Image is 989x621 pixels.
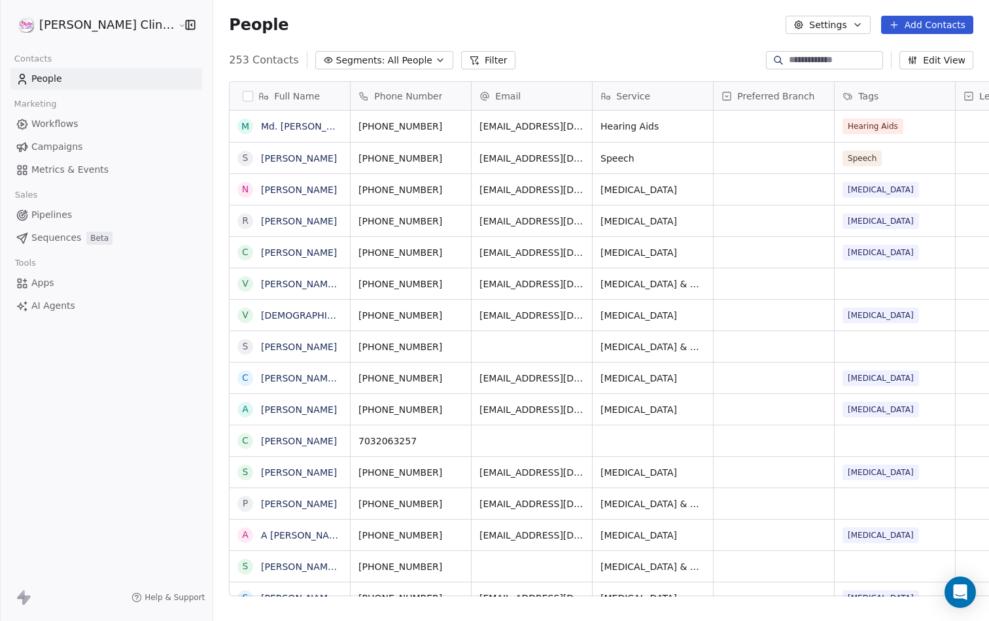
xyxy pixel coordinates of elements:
[842,118,903,134] span: Hearing Aids
[600,152,705,165] span: Speech
[242,371,249,385] div: C
[600,120,705,133] span: Hearing Aids
[479,277,584,291] span: [EMAIL_ADDRESS][DOMAIN_NAME]
[261,121,356,132] a: Md. [PERSON_NAME]
[358,340,463,353] span: [PHONE_NUMBER]
[600,592,705,605] span: [MEDICAL_DATA]
[358,277,463,291] span: [PHONE_NUMBER]
[881,16,973,34] button: Add Contacts
[16,14,169,36] button: [PERSON_NAME] Clinic Internal
[229,15,288,35] span: People
[600,497,705,510] span: [MEDICAL_DATA] & Dizziness
[842,402,919,417] span: [MEDICAL_DATA]
[472,82,592,110] div: Email
[842,370,919,386] span: [MEDICAL_DATA]
[600,215,705,228] span: [MEDICAL_DATA]
[479,529,584,542] span: [EMAIL_ADDRESS][DOMAIN_NAME]
[261,342,337,352] a: [PERSON_NAME]
[461,51,515,69] button: Filter
[261,216,337,226] a: [PERSON_NAME]
[243,465,249,479] div: S
[261,530,346,541] a: A [PERSON_NAME]
[479,309,584,322] span: [EMAIL_ADDRESS][DOMAIN_NAME]
[358,403,463,416] span: [PHONE_NUMBER]
[600,560,705,573] span: [MEDICAL_DATA] & Dizziness
[479,497,584,510] span: [EMAIL_ADDRESS][DOMAIN_NAME]
[351,82,471,110] div: Phone Number
[31,163,109,177] span: Metrics & Events
[242,183,249,196] div: N
[842,213,919,229] span: [MEDICAL_DATA]
[243,340,249,353] div: S
[31,117,78,131] span: Workflows
[600,466,705,479] span: [MEDICAL_DATA]
[899,51,973,69] button: Edit View
[479,466,584,479] span: [EMAIL_ADDRESS][DOMAIN_NAME]
[600,277,705,291] span: [MEDICAL_DATA] & Dizziness
[261,247,337,258] a: [PERSON_NAME]
[242,434,249,448] div: C
[842,590,919,606] span: [MEDICAL_DATA]
[600,246,705,259] span: [MEDICAL_DATA]
[600,372,705,385] span: [MEDICAL_DATA]
[593,82,713,110] div: Service
[600,529,705,542] span: [MEDICAL_DATA]
[261,467,337,478] a: [PERSON_NAME]
[261,185,337,195] a: [PERSON_NAME]
[479,592,584,605] span: [EMAIL_ADDRESS][DOMAIN_NAME]
[10,272,202,294] a: Apps
[229,52,298,68] span: 253 Contacts
[261,279,381,289] a: [PERSON_NAME] Tirupathi
[243,591,249,605] div: S
[243,528,249,542] div: A
[479,403,584,416] span: [EMAIL_ADDRESS][DOMAIN_NAME]
[388,54,432,67] span: All People
[358,435,463,448] span: 7032063257
[261,593,376,603] a: [PERSON_NAME] veesam
[261,310,441,321] a: [DEMOGRAPHIC_DATA][PERSON_NAME]
[230,82,350,110] div: Full Name
[9,253,41,273] span: Tools
[358,529,463,542] span: [PHONE_NUMBER]
[842,527,919,543] span: [MEDICAL_DATA]
[600,403,705,416] span: [MEDICAL_DATA]
[243,151,249,165] div: S
[842,308,919,323] span: [MEDICAL_DATA]
[241,120,249,133] div: M
[31,72,62,86] span: People
[358,183,463,196] span: [PHONE_NUMBER]
[86,232,113,245] span: Beta
[31,299,75,313] span: AI Agents
[10,68,202,90] a: People
[10,295,202,317] a: AI Agents
[479,246,584,259] span: [EMAIL_ADDRESS][DOMAIN_NAME]
[479,120,584,133] span: [EMAIL_ADDRESS][DOMAIN_NAME]
[31,140,82,154] span: Campaigns
[9,94,62,114] span: Marketing
[358,372,463,385] span: [PHONE_NUMBER]
[842,182,919,198] span: [MEDICAL_DATA]
[261,561,365,572] a: [PERSON_NAME] Pandi
[358,466,463,479] span: [PHONE_NUMBER]
[261,436,337,446] a: [PERSON_NAME]
[10,136,202,158] a: Campaigns
[737,90,814,103] span: Preferred Branch
[842,151,882,166] span: Speech
[479,372,584,385] span: [EMAIL_ADDRESS][DOMAIN_NAME]
[274,90,320,103] span: Full Name
[243,559,249,573] div: S
[358,246,463,259] span: [PHONE_NUMBER]
[358,120,463,133] span: [PHONE_NUMBER]
[242,214,249,228] div: R
[842,465,919,480] span: [MEDICAL_DATA]
[261,153,337,164] a: [PERSON_NAME]
[230,111,351,597] div: grid
[243,497,248,510] div: P
[131,592,205,603] a: Help & Support
[243,277,249,291] div: V
[9,49,58,69] span: Contacts
[31,208,72,222] span: Pipelines
[714,82,834,110] div: Preferred Branch
[261,499,337,509] a: [PERSON_NAME]
[835,82,955,110] div: Tags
